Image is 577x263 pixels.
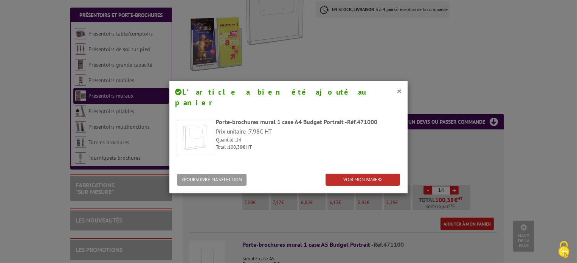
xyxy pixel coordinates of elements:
div: Porte-brochures mural 1 case A4 Budget Portrait - [216,118,400,126]
button: Cookies (fenêtre modale) [551,237,577,263]
span: 100,38 [228,144,242,150]
img: Cookies (fenêtre modale) [554,240,573,259]
h4: L’article a bien été ajouté au panier [175,87,402,108]
button: POURSUIVRE MA SÉLECTION [177,174,247,186]
button: × [397,86,402,96]
span: 14 [236,137,241,143]
span: Réf.471000 [347,118,377,126]
p: Quantité : [216,137,400,144]
p: Prix unitaire : € HT [216,127,400,136]
p: Total : € HT [216,144,400,151]
span: 7,98 [249,128,260,135]
a: VOIR MON PANIER [326,174,400,186]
